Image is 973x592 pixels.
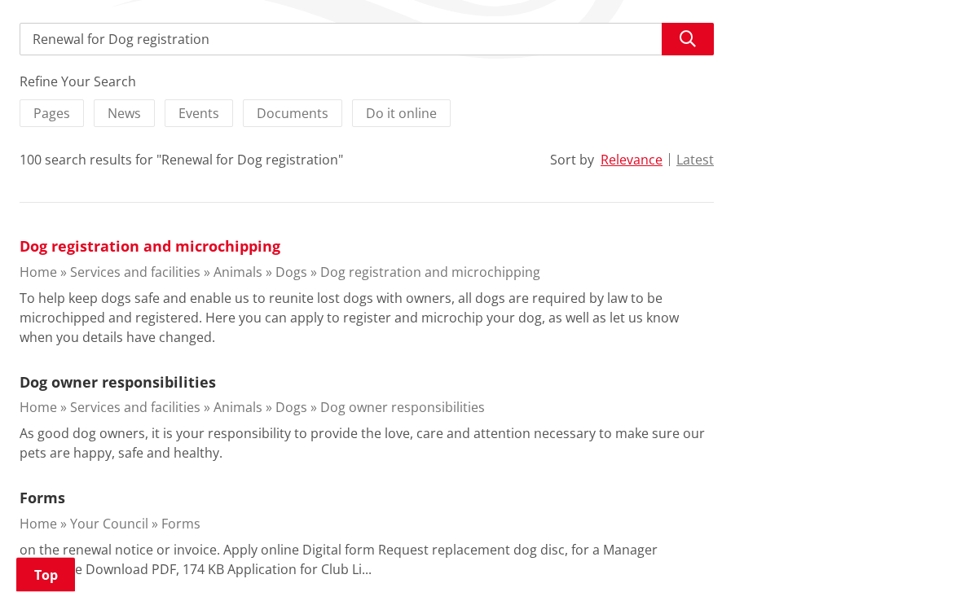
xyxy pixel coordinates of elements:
[20,489,65,508] a: Forms
[214,264,262,282] a: Animals
[20,373,216,392] a: Dog owner responsibilities
[257,105,328,123] span: Documents
[275,399,307,417] a: Dogs
[70,264,200,282] a: Services and facilities
[550,151,594,170] div: Sort by
[20,24,714,56] input: Search input
[178,105,219,123] span: Events
[320,399,485,417] a: Dog owner responsibilities
[320,264,540,282] a: Dog registration and microchipping
[20,399,57,417] a: Home
[275,264,307,282] a: Dogs
[20,151,343,170] div: 100 search results for "Renewal for Dog registration"
[20,264,57,282] a: Home
[20,237,280,257] a: Dog registration and microchipping
[20,72,714,92] div: Refine Your Search
[898,524,957,582] iframe: Messenger Launcher
[108,105,141,123] span: News
[16,558,75,592] a: Top
[161,515,200,533] a: Forms
[20,541,714,580] p: on the renewal notice or invoice. Apply online Digital form Request replacement dog disc, for a M...
[214,399,262,417] a: Animals
[20,515,57,533] a: Home
[20,424,714,463] p: As good dog owners, it is your responsibility to provide the love, care and attention necessary t...
[676,153,714,168] button: Latest
[70,515,148,533] a: Your Council
[70,399,200,417] a: Services and facilities
[20,289,714,348] p: To help keep dogs safe and enable us to reunite lost dogs with owners, all dogs are required by l...
[601,153,663,168] button: Relevance
[366,105,437,123] span: Do it online
[33,105,70,123] span: Pages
